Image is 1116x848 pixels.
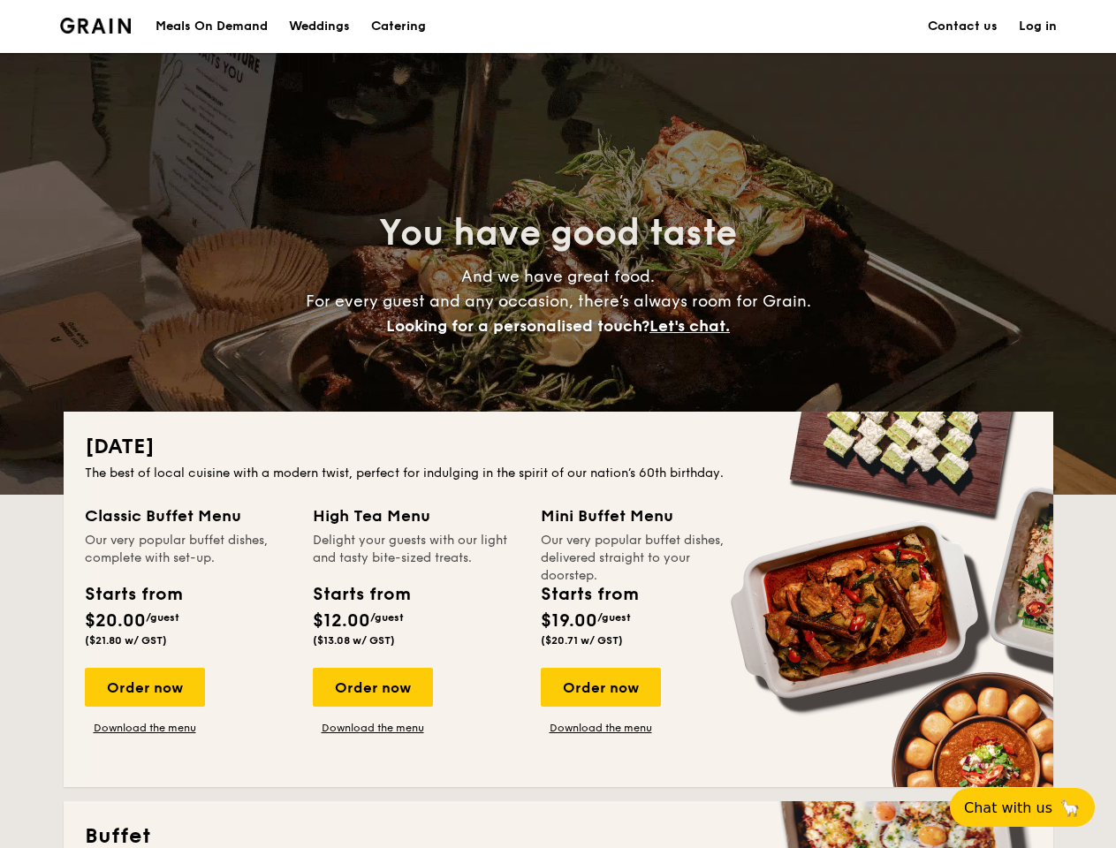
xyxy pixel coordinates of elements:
[60,18,132,34] a: Logotype
[85,668,205,707] div: Order now
[313,721,433,735] a: Download the menu
[541,634,623,647] span: ($20.71 w/ GST)
[85,465,1032,482] div: The best of local cuisine with a modern twist, perfect for indulging in the spirit of our nation’...
[85,503,292,528] div: Classic Buffet Menu
[146,611,179,624] span: /guest
[1059,798,1081,818] span: 🦙
[370,611,404,624] span: /guest
[85,532,292,567] div: Our very popular buffet dishes, complete with set-up.
[60,18,132,34] img: Grain
[313,532,520,567] div: Delight your guests with our light and tasty bite-sized treats.
[541,668,661,707] div: Order now
[964,799,1052,816] span: Chat with us
[313,503,520,528] div: High Tea Menu
[306,267,811,336] span: And we have great food. For every guest and any occasion, there’s always room for Grain.
[386,316,649,336] span: Looking for a personalised touch?
[85,433,1032,461] h2: [DATE]
[85,581,181,608] div: Starts from
[379,212,737,254] span: You have good taste
[597,611,631,624] span: /guest
[541,503,748,528] div: Mini Buffet Menu
[541,610,597,632] span: $19.00
[313,634,395,647] span: ($13.08 w/ GST)
[313,581,409,608] div: Starts from
[85,610,146,632] span: $20.00
[541,532,748,567] div: Our very popular buffet dishes, delivered straight to your doorstep.
[313,668,433,707] div: Order now
[950,788,1095,827] button: Chat with us🦙
[541,581,637,608] div: Starts from
[541,721,661,735] a: Download the menu
[313,610,370,632] span: $12.00
[649,316,730,336] span: Let's chat.
[85,634,167,647] span: ($21.80 w/ GST)
[85,721,205,735] a: Download the menu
